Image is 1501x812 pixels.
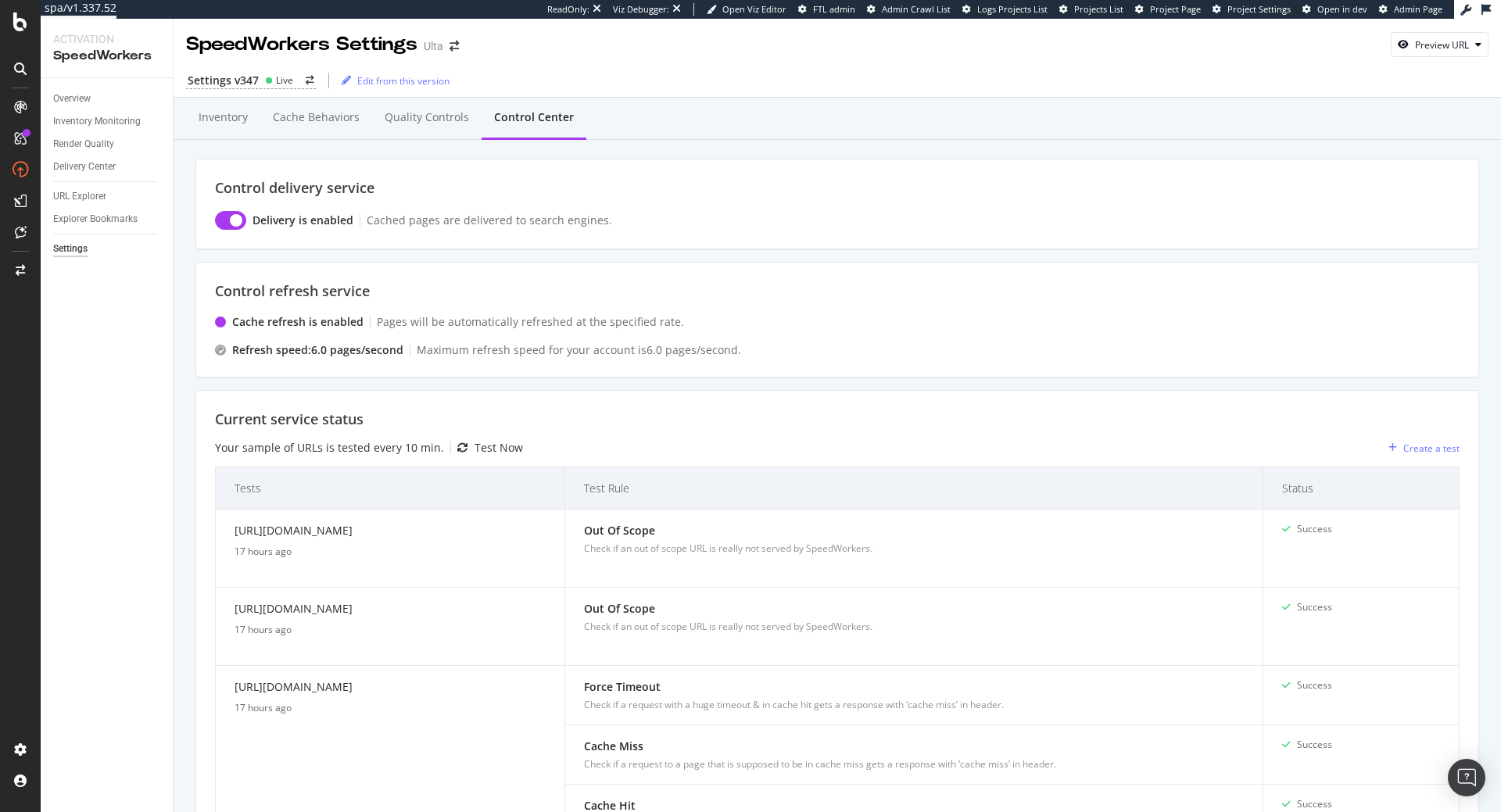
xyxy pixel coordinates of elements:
[1150,3,1201,15] span: Project Page
[494,109,574,125] div: Control Center
[276,73,293,87] div: Live
[584,480,1240,496] span: Test Rule
[357,74,450,88] div: Edit from this version
[215,440,444,456] div: Your sample of URLs is tested every 10 min.
[1415,38,1469,52] div: Preview URL
[1059,3,1123,16] a: Projects List
[584,600,1244,617] div: Out Of Scope
[232,342,403,358] div: Refresh speed: 6.0 pages /second
[722,3,786,15] span: Open Viz Editor
[367,213,612,228] div: Cached pages are delivered to search engines.
[235,522,546,545] div: [URL][DOMAIN_NAME]
[1297,797,1332,811] div: Success
[377,314,684,330] div: Pages will be automatically refreshed at the specified rate.
[199,109,248,125] div: Inventory
[1382,435,1460,460] button: Create a test
[584,738,1244,754] div: Cache Miss
[613,3,669,16] div: Viz Debugger:
[53,241,162,257] a: Settings
[1403,442,1460,455] div: Create a test
[798,3,855,16] a: FTL admin
[1379,3,1442,16] a: Admin Page
[1074,3,1123,15] span: Projects List
[584,620,1244,634] div: Check if an out of scope URL is really not served by SpeedWorkers.
[188,73,259,88] div: Settings v347
[977,3,1048,15] span: Logs Projects List
[306,76,314,85] div: arrow-right-arrow-left
[475,440,523,456] div: Test Now
[1302,3,1367,16] a: Open in dev
[53,91,91,107] div: Overview
[1297,738,1332,752] div: Success
[1394,3,1442,15] span: Admin Page
[584,757,1244,771] div: Check if a request to a page that is supposed to be in cache miss gets a response with ‘cache mis...
[235,623,546,637] div: 17 hours ago
[547,3,589,16] div: ReadOnly:
[53,241,88,257] div: Settings
[53,211,138,227] div: Explorer Bookmarks
[1297,522,1332,536] div: Success
[1391,32,1488,57] button: Preview URL
[385,109,469,125] div: Quality Controls
[707,3,786,16] a: Open Viz Editor
[235,678,546,701] div: [URL][DOMAIN_NAME]
[53,31,160,47] div: Activation
[584,522,1244,538] div: Out Of Scope
[273,109,360,125] div: Cache behaviors
[215,281,1460,302] div: Control refresh service
[53,159,116,175] div: Delivery Center
[53,136,162,152] a: Render Quality
[53,188,162,205] a: URL Explorer
[53,211,162,227] a: Explorer Bookmarks
[882,3,951,15] span: Admin Crawl List
[186,31,417,58] div: SpeedWorkers Settings
[53,47,160,65] div: SpeedWorkers
[53,113,162,130] a: Inventory Monitoring
[867,3,951,16] a: Admin Crawl List
[1135,3,1201,16] a: Project Page
[53,113,141,130] div: Inventory Monitoring
[1227,3,1291,15] span: Project Settings
[962,3,1048,16] a: Logs Projects List
[53,159,162,175] a: Delivery Center
[584,542,1244,556] div: Check if an out of scope URL is really not served by SpeedWorkers.
[232,314,364,330] div: Cache refresh is enabled
[215,178,1460,199] div: Control delivery service
[235,600,546,623] div: [URL][DOMAIN_NAME]
[1448,759,1485,796] div: Open Intercom Messenger
[424,38,443,54] div: Ulta
[1297,600,1332,614] div: Success
[584,698,1244,712] div: Check if a request with a huge timeout & in cache hit gets a response with ‘cache miss’ in header.
[584,678,1244,695] div: Force Timeout
[235,545,546,559] div: 17 hours ago
[235,480,542,496] span: Tests
[235,701,546,715] div: 17 hours ago
[215,410,1460,430] div: Current service status
[253,213,353,228] div: Delivery is enabled
[417,342,741,358] div: Maximum refresh speed for your account is 6.0 pages /second.
[450,41,459,52] div: arrow-right-arrow-left
[53,136,114,152] div: Render Quality
[1317,3,1367,15] span: Open in dev
[813,3,855,15] span: FTL admin
[53,91,162,107] a: Overview
[1213,3,1291,16] a: Project Settings
[1282,480,1436,496] span: Status
[335,68,450,93] button: Edit from this version
[1297,678,1332,692] div: Success
[53,188,106,205] div: URL Explorer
